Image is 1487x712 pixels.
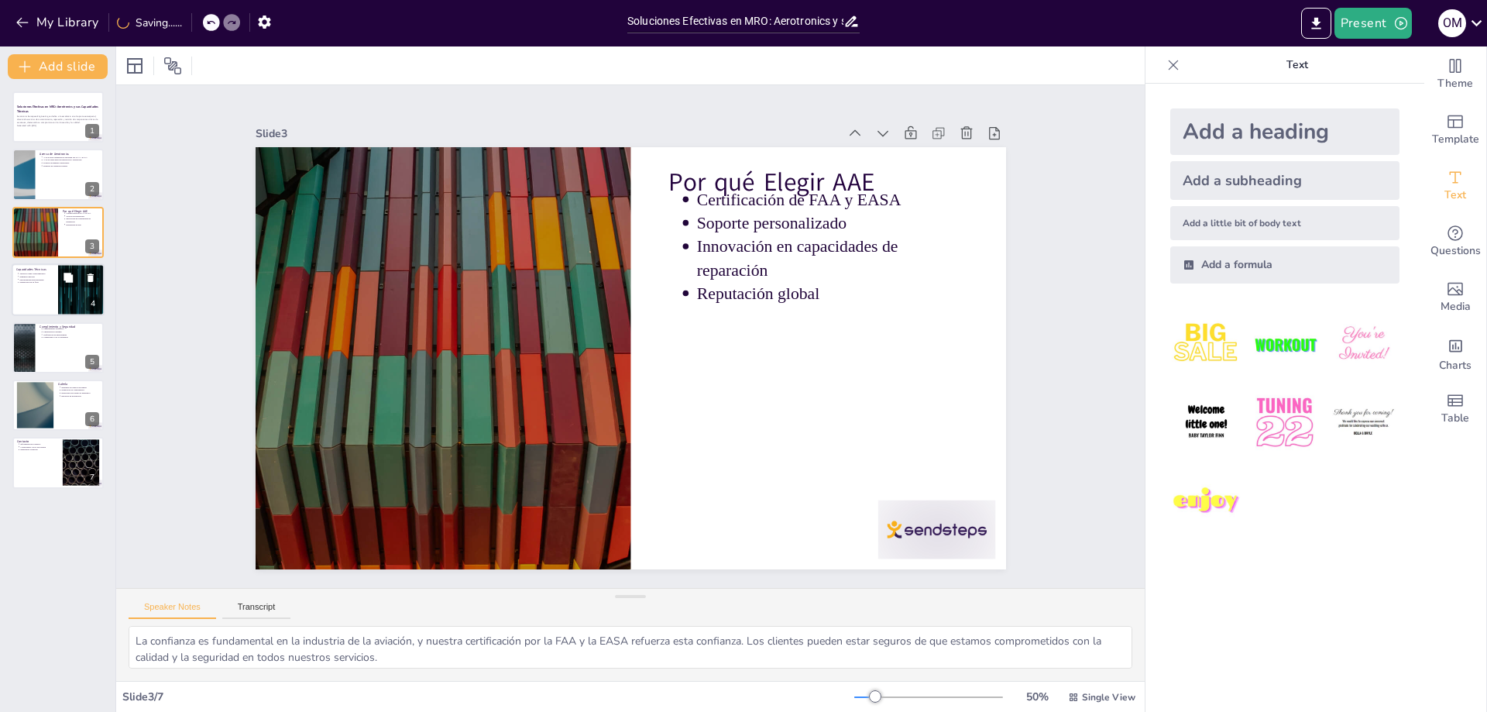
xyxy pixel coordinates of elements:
[39,324,99,328] p: Cumplimiento y Seguridad
[85,412,99,426] div: 6
[256,126,839,141] div: Slide 3
[17,105,98,114] strong: Soluciones Efectivas en MRO: Aerotronics y sus Capacidades Técnicas
[1082,691,1135,703] span: Single View
[17,124,99,127] p: Generated with [URL]
[696,212,968,235] p: Soporte personalizado
[12,263,105,316] div: 4
[20,449,58,452] p: Esperamos colaborar
[129,602,216,619] button: Speaker Notes
[222,602,291,619] button: Transcript
[129,626,1132,669] textarea: La confianza es fundamental en la industria de la aviación, y nuestra certificación por la FAA y ...
[85,470,99,484] div: 7
[12,149,104,200] div: 2
[696,282,968,305] p: Reputación global
[86,298,100,311] div: 4
[58,382,99,387] p: Galería
[8,54,108,79] button: Add slide
[17,439,58,444] p: Contacto
[66,223,99,226] p: Reputación global
[122,53,147,78] div: Layout
[1441,298,1471,315] span: Media
[81,269,100,287] button: Delete Slide
[19,275,53,278] p: Ingeniería inversa
[1170,108,1399,155] div: Add a heading
[12,322,104,373] div: 5
[696,187,968,211] p: Certificación de FAA y EASA
[1441,410,1469,427] span: Table
[66,212,99,215] p: Certificación de FAA y EASA
[12,10,105,35] button: My Library
[85,355,99,369] div: 5
[43,333,99,336] p: Verificación de antecedentes
[1424,214,1486,270] div: Get real-time input from your audience
[1424,158,1486,214] div: Add text boxes
[19,273,53,276] p: Servicios MRO especializados
[43,330,99,333] p: Capacitación continua
[1327,308,1399,380] img: 3.jpeg
[1327,387,1399,459] img: 6.jpeg
[668,165,968,200] p: Por qué Elegir AAE
[1424,325,1486,381] div: Add charts and graphs
[61,389,99,392] p: Inspección de componentes
[66,218,99,223] p: Innovación en capacidades de reparación
[1424,102,1486,158] div: Add ready made slides
[1170,161,1399,200] div: Add a subheading
[17,115,99,124] p: Aerotronics Aerospace Engineering se dedica a la excelencia en el soporte aeroespacial, ofreciend...
[696,235,968,282] p: Innovación en capacidades de reparación
[1248,308,1320,380] img: 2.jpeg
[39,151,99,156] p: Acerca de Aerotronics
[16,267,53,272] p: Capacidades Técnicas
[43,327,99,330] p: Cumplimiento normativo
[85,239,99,253] div: 3
[20,443,58,446] p: Información de contacto
[1430,242,1481,260] span: Questions
[1424,381,1486,437] div: Add a table
[1170,466,1242,538] img: 7.jpeg
[1444,187,1466,204] span: Text
[1301,8,1331,39] button: Export to PowerPoint
[43,158,99,161] p: AAE se especializa en inspección y reparación
[1170,308,1242,380] img: 1.jpeg
[19,278,53,281] p: Herramientas personalizadas
[1018,690,1056,704] div: 50 %
[61,394,99,397] p: Entornos de producción
[12,437,104,488] div: 7
[43,161,99,164] p: Técnicos altamente capacitados
[1424,46,1486,102] div: Change the overall theme
[63,209,99,214] p: Por qué Elegir AAE
[19,281,53,284] p: Preparación de la flota
[20,445,58,449] p: Compromiso con la excelencia
[1334,8,1412,39] button: Present
[1170,246,1399,284] div: Add a formula
[61,386,99,389] p: Imágenes de bancos de prueba
[1432,131,1479,148] span: Template
[627,10,843,33] input: Insert title
[1186,46,1409,84] p: Text
[1438,9,1466,37] div: o m
[43,164,99,167] p: Tiempos de respuesta rápidos
[66,215,99,218] p: Soporte personalizado
[117,15,182,30] div: Saving......
[12,91,104,143] div: 1
[1438,8,1466,39] button: o m
[1248,387,1320,459] img: 5.jpeg
[61,391,99,394] p: Estaciones de trabajo de ingeniería
[1170,387,1242,459] img: 4.jpeg
[1424,270,1486,325] div: Add images, graphics, shapes or video
[85,124,99,138] div: 1
[122,690,854,704] div: Slide 3 / 7
[1437,75,1473,92] span: Theme
[1439,357,1472,374] span: Charts
[12,380,104,431] div: 6
[85,182,99,196] div: 2
[43,335,99,339] p: Compromiso con la seguridad
[43,156,99,159] p: AAE es una organización aprobada por FAA y EASA
[12,207,104,258] div: 3
[1170,206,1399,240] div: Add a little bit of body text
[163,57,182,75] span: Position
[59,269,77,287] button: Duplicate Slide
